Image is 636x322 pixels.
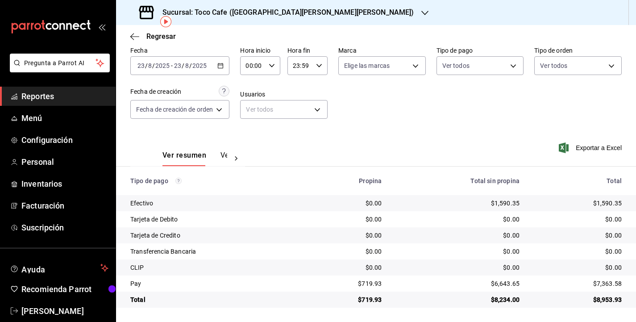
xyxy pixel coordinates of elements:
div: $719.93 [313,279,382,288]
div: Ver todos [240,100,328,119]
div: $719.93 [313,295,382,304]
span: Suscripción [21,222,108,234]
button: Ver pagos [220,151,254,166]
label: Tipo de pago [436,47,524,54]
div: Pay [130,279,299,288]
svg: Los pagos realizados con Pay y otras terminales son montos brutos. [175,178,182,184]
span: Recomienda Parrot [21,283,108,295]
div: $7,363.58 [534,279,622,288]
span: Configuración [21,134,108,146]
div: $0.00 [396,263,520,272]
div: $0.00 [396,231,520,240]
div: $0.00 [396,215,520,224]
div: $0.00 [313,215,382,224]
div: CLIP [130,263,299,272]
span: Ayuda [21,263,97,273]
input: -- [137,62,145,69]
div: $1,590.35 [534,199,622,208]
div: Tarjeta de Debito [130,215,299,224]
div: Tipo de pago [130,177,299,184]
div: $0.00 [313,247,382,256]
div: Total sin propina [396,177,520,184]
div: $0.00 [534,263,622,272]
div: $0.00 [396,247,520,256]
span: Facturación [21,200,108,212]
a: Pregunta a Parrot AI [6,65,110,74]
div: Propina [313,177,382,184]
input: -- [148,62,152,69]
label: Hora inicio [240,47,280,54]
div: $0.00 [534,215,622,224]
input: -- [174,62,182,69]
span: Reportes [21,90,108,102]
button: Pregunta a Parrot AI [10,54,110,72]
div: $0.00 [313,263,382,272]
label: Hora fin [287,47,328,54]
button: open_drawer_menu [98,23,105,30]
label: Usuarios [240,91,328,97]
span: Pregunta a Parrot AI [24,59,96,68]
div: Transferencia Bancaria [130,247,299,256]
span: Personal [21,156,108,168]
span: Elige las marcas [344,61,390,70]
input: ---- [155,62,170,69]
span: [PERSON_NAME] [21,305,108,317]
div: $6,643.65 [396,279,520,288]
span: Ver todos [442,61,470,70]
div: Total [534,177,622,184]
span: / [182,62,184,69]
span: / [189,62,192,69]
img: Tooltip marker [160,16,171,27]
div: Total [130,295,299,304]
span: / [145,62,148,69]
input: -- [185,62,189,69]
h3: Sucursal: Toco Cafe ([GEOGRAPHIC_DATA][PERSON_NAME][PERSON_NAME]) [155,7,414,18]
div: Tarjeta de Credito [130,231,299,240]
label: Fecha [130,47,229,54]
div: $0.00 [313,199,382,208]
span: Fecha de creación de orden [136,105,213,114]
span: - [171,62,173,69]
span: Regresar [146,32,176,41]
div: $1,590.35 [396,199,520,208]
div: $0.00 [534,247,622,256]
div: Fecha de creación [130,87,181,96]
span: Menú [21,112,108,124]
div: $0.00 [534,231,622,240]
span: / [152,62,155,69]
div: Efectivo [130,199,299,208]
span: Inventarios [21,178,108,190]
label: Tipo de orden [534,47,622,54]
button: Ver resumen [162,151,206,166]
button: Regresar [130,32,176,41]
span: Ver todos [540,61,567,70]
button: Exportar a Excel [561,142,622,153]
div: navigation tabs [162,151,227,166]
div: $0.00 [313,231,382,240]
label: Marca [338,47,426,54]
div: $8,234.00 [396,295,520,304]
input: ---- [192,62,207,69]
div: $8,953.93 [534,295,622,304]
